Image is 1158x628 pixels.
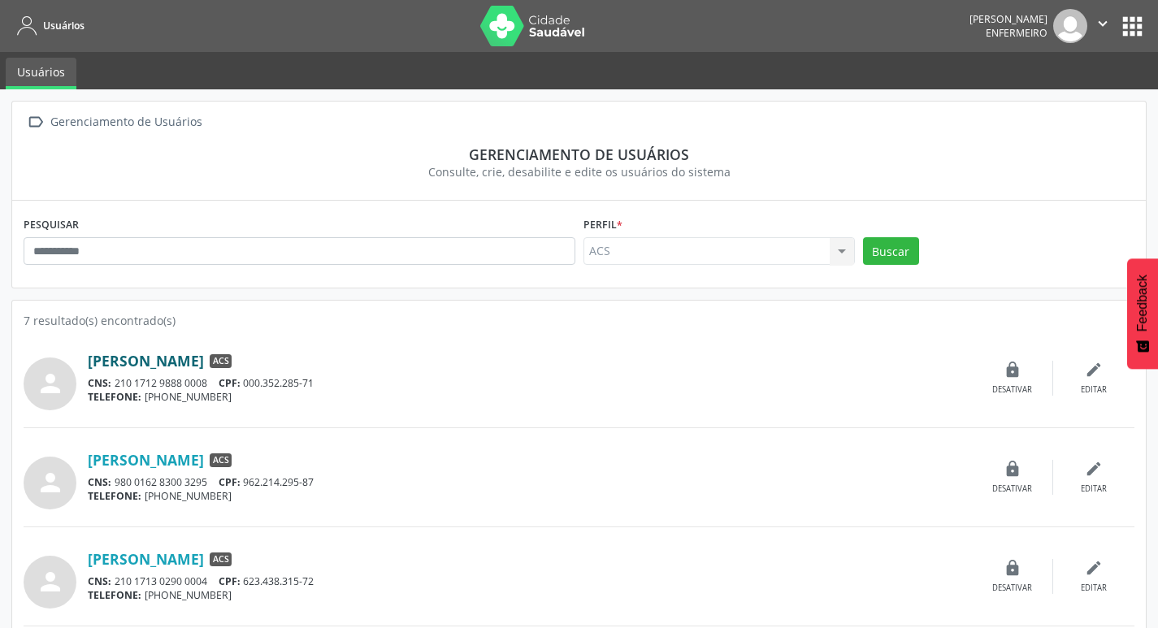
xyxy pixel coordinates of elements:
i: person [36,468,65,497]
span: TELEFONE: [88,390,141,404]
a: [PERSON_NAME] [88,451,204,469]
i: lock [1004,361,1021,379]
i: edit [1085,460,1103,478]
button: apps [1118,12,1147,41]
div: 210 1712 9888 0008 000.352.285-71 [88,376,972,390]
div: Consulte, crie, desabilite e edite os usuários do sistema [35,163,1123,180]
span: CNS: [88,475,111,489]
a:  Gerenciamento de Usuários [24,110,205,134]
button:  [1087,9,1118,43]
span: ACS [210,354,232,369]
span: CNS: [88,376,111,390]
div: [PHONE_NUMBER] [88,588,972,602]
i: person [36,369,65,398]
span: Enfermeiro [986,26,1047,40]
i:  [1094,15,1112,32]
div: Desativar [992,483,1032,495]
a: Usuários [11,12,85,39]
span: Feedback [1135,275,1150,331]
i: lock [1004,460,1021,478]
a: [PERSON_NAME] [88,352,204,370]
span: Usuários [43,19,85,32]
i: lock [1004,559,1021,577]
div: [PHONE_NUMBER] [88,489,972,503]
span: TELEFONE: [88,588,141,602]
i: edit [1085,559,1103,577]
div: 7 resultado(s) encontrado(s) [24,312,1134,329]
span: CPF: [219,475,241,489]
button: Feedback - Mostrar pesquisa [1127,258,1158,369]
label: PESQUISAR [24,212,79,237]
div: Editar [1081,583,1107,594]
div: Editar [1081,384,1107,396]
div: 210 1713 0290 0004 623.438.315-72 [88,574,972,588]
a: Usuários [6,58,76,89]
div: Desativar [992,583,1032,594]
div: Desativar [992,384,1032,396]
span: CPF: [219,574,241,588]
div: [PERSON_NAME] [969,12,1047,26]
div: Gerenciamento de usuários [35,145,1123,163]
div: Gerenciamento de Usuários [47,110,205,134]
span: TELEFONE: [88,489,141,503]
label: Perfil [583,212,622,237]
button: Buscar [863,237,919,265]
span: CNS: [88,574,111,588]
span: ACS [210,453,232,468]
div: 980 0162 8300 3295 962.214.295-87 [88,475,972,489]
a: [PERSON_NAME] [88,550,204,568]
span: CPF: [219,376,241,390]
div: Editar [1081,483,1107,495]
img: img [1053,9,1087,43]
i: edit [1085,361,1103,379]
i:  [24,110,47,134]
span: ACS [210,552,232,567]
div: [PHONE_NUMBER] [88,390,972,404]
